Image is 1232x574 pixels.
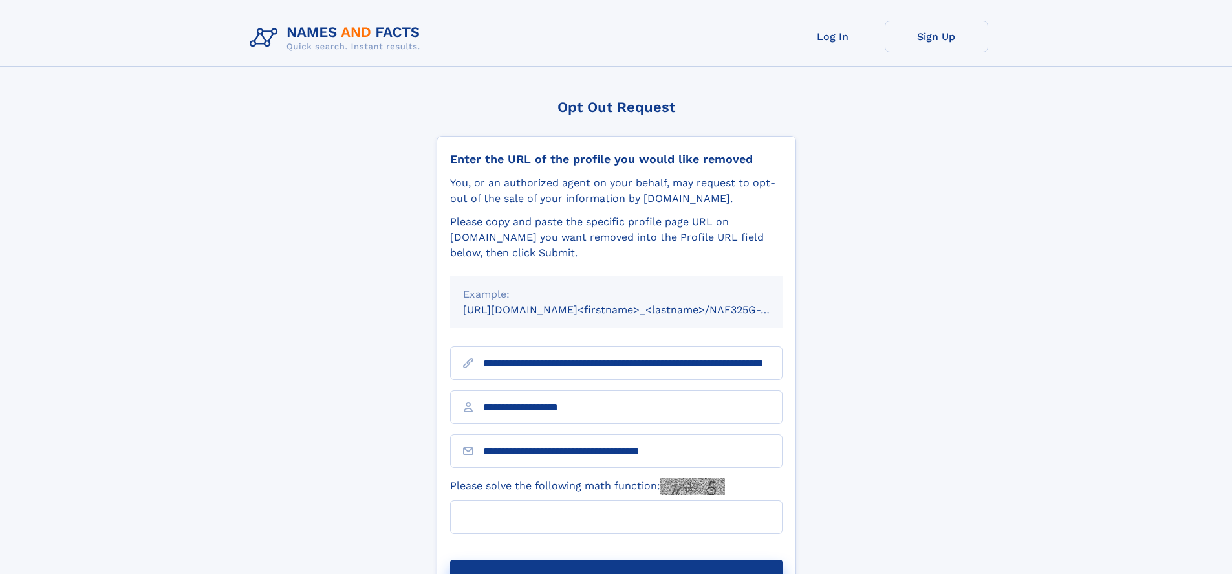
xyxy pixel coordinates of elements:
img: Logo Names and Facts [244,21,431,56]
div: Please copy and paste the specific profile page URL on [DOMAIN_NAME] you want removed into the Pr... [450,214,783,261]
a: Log In [781,21,885,52]
div: Example: [463,287,770,302]
small: [URL][DOMAIN_NAME]<firstname>_<lastname>/NAF325G-xxxxxxxx [463,304,807,316]
div: You, or an authorized agent on your behalf, may request to opt-out of the sale of your informatio... [450,175,783,206]
label: Please solve the following math function: [450,478,725,495]
div: Enter the URL of the profile you would like removed [450,152,783,166]
a: Sign Up [885,21,988,52]
div: Opt Out Request [437,99,796,115]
